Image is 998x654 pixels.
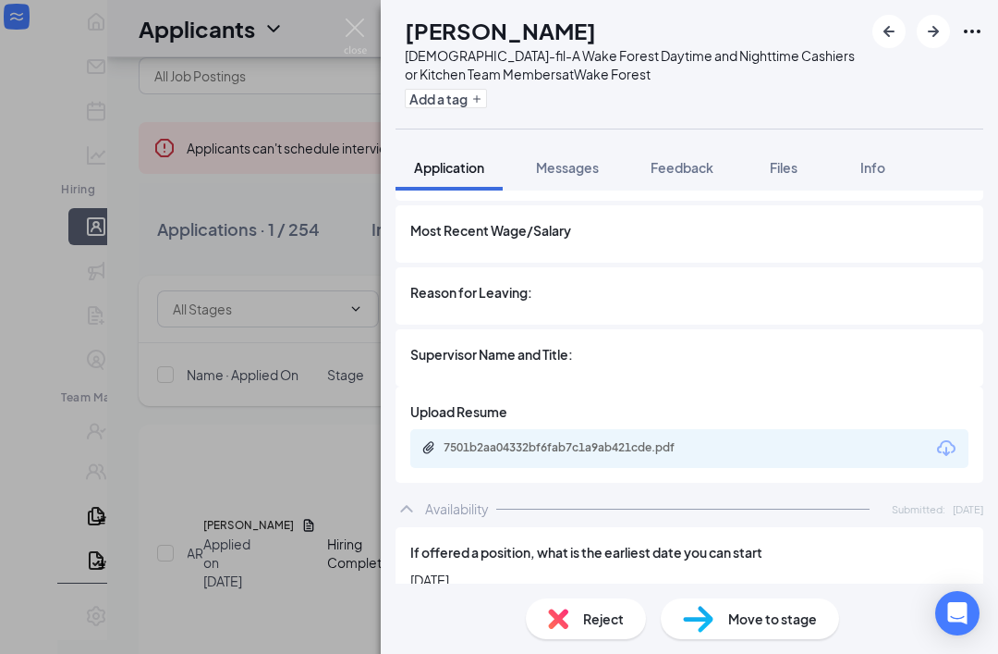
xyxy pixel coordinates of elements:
span: Most Recent Wage/Salary [410,220,571,241]
svg: Ellipses [961,20,983,43]
div: [DEMOGRAPHIC_DATA]-fil-A Wake Forest Daytime and Nighttime Cashiers or Kitchen Team Members at Wa... [405,46,863,83]
span: [DATE] [410,570,968,590]
svg: Download [935,438,957,460]
span: Feedback [651,159,713,176]
svg: ArrowLeftNew [878,20,900,43]
span: If offered a position, what is the earliest date you can start [410,542,762,562]
h1: [PERSON_NAME] [405,15,596,46]
span: Reject [583,609,624,629]
a: Paperclip7501b2aa04332bf6fab7c1a9ab421cde.pdf [421,440,721,458]
button: ArrowRight [917,15,950,48]
span: Move to stage [728,609,817,629]
span: Reason for Leaving: [410,282,532,302]
span: Application [414,159,484,176]
svg: Paperclip [421,440,436,455]
span: Info [860,159,885,176]
span: Files [770,159,797,176]
span: Messages [536,159,599,176]
svg: ArrowRight [922,20,944,43]
button: PlusAdd a tag [405,89,487,108]
div: Open Intercom Messenger [935,591,980,635]
div: 7501b2aa04332bf6fab7c1a9ab421cde.pdf [444,440,702,455]
span: [DATE] [953,501,983,517]
span: Submitted: [892,501,945,517]
svg: Plus [471,93,482,105]
div: Availability [425,500,489,518]
span: Upload Resume [410,401,507,422]
span: Supervisor Name and Title: [410,344,573,364]
button: ArrowLeftNew [872,15,906,48]
svg: ChevronUp [396,498,418,520]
